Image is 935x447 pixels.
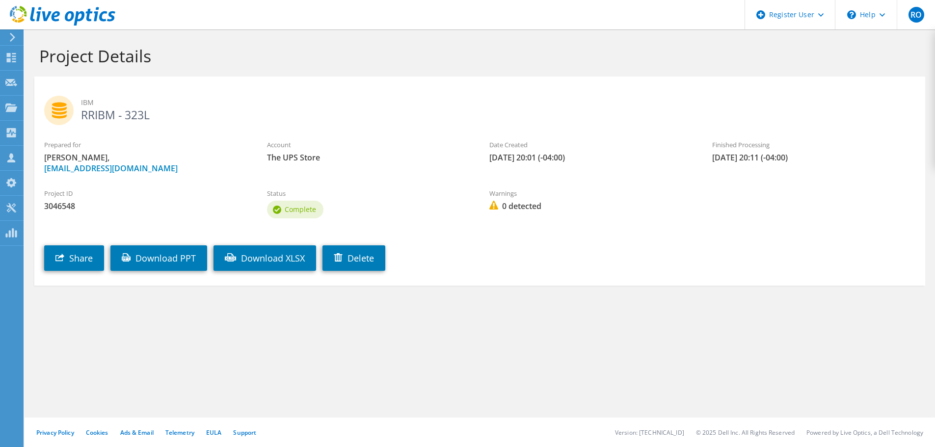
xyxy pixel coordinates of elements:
a: EULA [206,428,221,437]
label: Date Created [489,140,693,150]
svg: \n [847,10,856,19]
label: Warnings [489,188,693,198]
a: Telemetry [165,428,194,437]
label: Finished Processing [712,140,915,150]
li: © 2025 Dell Inc. All Rights Reserved [696,428,795,437]
span: Complete [285,205,316,214]
a: Download PPT [110,245,207,271]
label: Status [267,188,470,198]
li: Version: [TECHNICAL_ID] [615,428,684,437]
span: The UPS Store [267,152,470,163]
span: [DATE] 20:11 (-04:00) [712,152,915,163]
span: 0 detected [489,201,693,211]
label: Account [267,140,470,150]
span: [DATE] 20:01 (-04:00) [489,152,693,163]
a: Cookies [86,428,108,437]
a: Download XLSX [214,245,316,271]
span: [PERSON_NAME], [44,152,247,174]
label: Project ID [44,188,247,198]
span: 3046548 [44,201,247,211]
span: IBM [81,97,915,108]
span: RO [908,7,924,23]
li: Powered by Live Optics, a Dell Technology [806,428,923,437]
label: Prepared for [44,140,247,150]
a: Support [233,428,256,437]
a: Share [44,245,104,271]
a: Privacy Policy [36,428,74,437]
a: Ads & Email [120,428,154,437]
a: Delete [322,245,385,271]
a: [EMAIL_ADDRESS][DOMAIN_NAME] [44,163,178,174]
h1: Project Details [39,46,915,66]
h2: RRIBM - 323L [44,96,915,120]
